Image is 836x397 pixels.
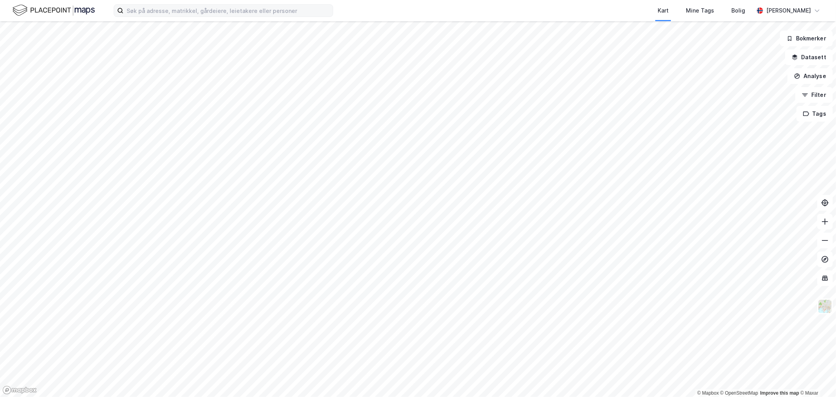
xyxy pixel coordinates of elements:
[797,359,836,397] div: Kontrollprogram for chat
[780,31,833,46] button: Bokmerker
[760,390,799,396] a: Improve this map
[13,4,95,17] img: logo.f888ab2527a4732fd821a326f86c7f29.svg
[658,6,669,15] div: Kart
[766,6,811,15] div: [PERSON_NAME]
[2,386,37,395] a: Mapbox homepage
[731,6,745,15] div: Bolig
[818,299,832,314] img: Z
[720,390,758,396] a: OpenStreetMap
[686,6,714,15] div: Mine Tags
[787,68,833,84] button: Analyse
[797,359,836,397] iframe: Chat Widget
[123,5,333,16] input: Søk på adresse, matrikkel, gårdeiere, leietakere eller personer
[785,49,833,65] button: Datasett
[796,106,833,122] button: Tags
[795,87,833,103] button: Filter
[697,390,719,396] a: Mapbox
